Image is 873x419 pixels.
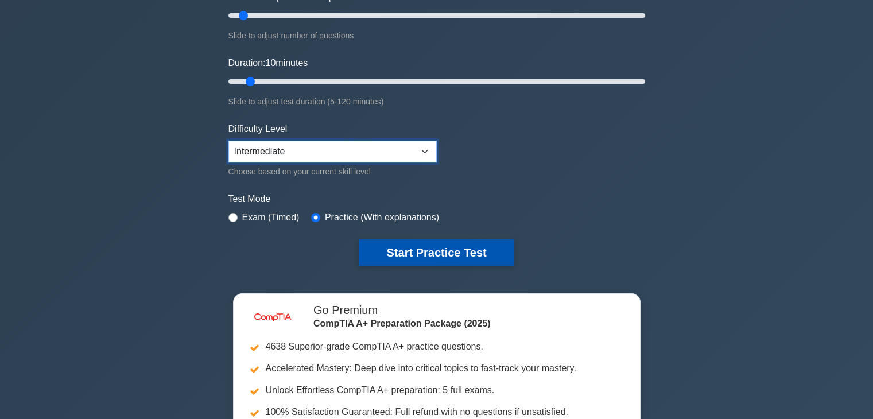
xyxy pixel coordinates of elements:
[228,29,645,42] div: Slide to adjust number of questions
[242,211,300,224] label: Exam (Timed)
[228,56,308,70] label: Duration: minutes
[359,239,514,266] button: Start Practice Test
[265,58,276,68] span: 10
[228,122,288,136] label: Difficulty Level
[228,192,645,206] label: Test Mode
[325,211,439,224] label: Practice (With explanations)
[228,165,437,179] div: Choose based on your current skill level
[228,95,645,108] div: Slide to adjust test duration (5-120 minutes)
